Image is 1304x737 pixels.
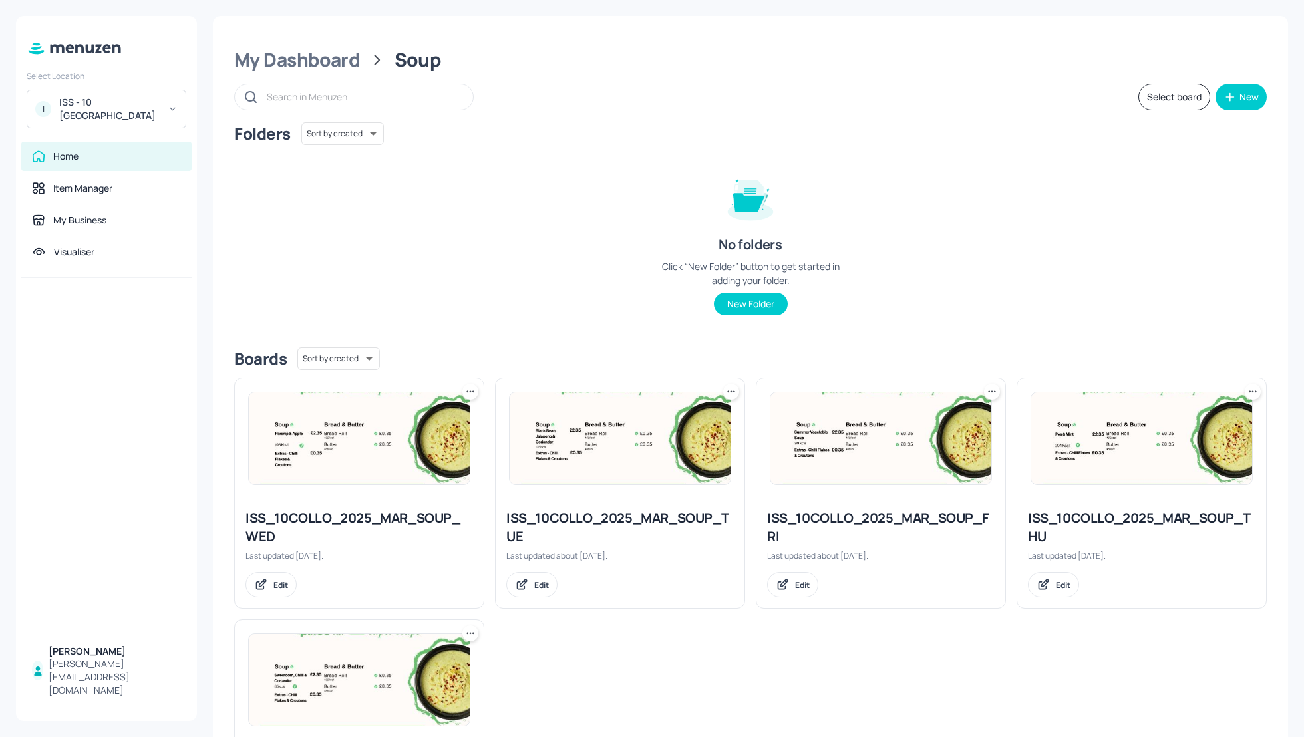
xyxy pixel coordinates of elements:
div: Edit [1056,579,1070,591]
div: ISS_10COLLO_2025_MAR_SOUP_TUE [506,509,734,546]
div: Edit [795,579,810,591]
div: My Dashboard [234,48,360,72]
div: Last updated [DATE]. [1028,550,1255,561]
div: ISS_10COLLO_2025_MAR_SOUP_FRI [767,509,995,546]
img: 2025-07-25-1753430910199jbovif6y6od.jpeg [770,392,991,484]
img: folder-empty [717,164,784,230]
button: New [1216,84,1267,110]
div: ISS - 10 [GEOGRAPHIC_DATA] [59,96,160,122]
div: Edit [273,579,288,591]
div: [PERSON_NAME] [49,645,181,658]
div: Sort by created [301,120,384,147]
img: 2025-07-21-1753092881332bd8klnyqh3v.jpeg [249,634,470,726]
button: New Folder [714,293,788,315]
div: Last updated [DATE]. [245,550,473,561]
img: 2025-08-27-17562842805191im1h0r6sw7.jpeg [249,392,470,484]
div: Folders [234,123,291,144]
div: Boards [234,348,287,369]
div: Last updated about [DATE]. [506,550,734,561]
div: Last updated about [DATE]. [767,550,995,561]
div: Visualiser [54,245,94,259]
img: 2025-08-12-1754986775310i1zaunwo57p.jpeg [510,392,731,484]
div: Edit [534,579,549,591]
div: No folders [719,235,782,254]
div: Item Manager [53,182,112,195]
div: New [1239,92,1259,102]
div: ISS_10COLLO_2025_MAR_SOUP_WED [245,509,473,546]
div: Home [53,150,79,163]
div: My Business [53,214,106,227]
div: Soup [395,48,441,72]
div: I [35,101,51,117]
div: Sort by created [297,345,380,372]
div: Click “New Folder” button to get started in adding your folder. [651,259,850,287]
img: 2025-07-17-1752751822869hlv2mpplrmh.jpeg [1031,392,1252,484]
div: ISS_10COLLO_2025_MAR_SOUP_THU [1028,509,1255,546]
div: [PERSON_NAME][EMAIL_ADDRESS][DOMAIN_NAME] [49,657,181,697]
button: Select board [1138,84,1210,110]
input: Search in Menuzen [267,87,460,106]
div: Select Location [27,71,186,82]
